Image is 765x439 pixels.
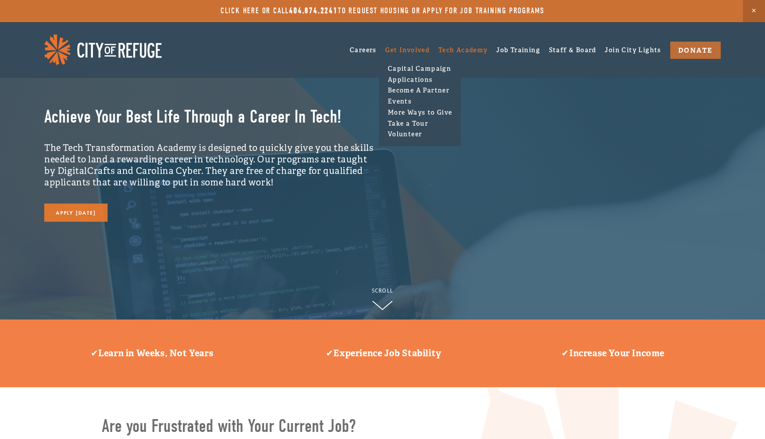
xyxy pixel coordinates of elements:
a: Volunteer [385,129,455,140]
a: Join City Lights [605,43,661,57]
a: Staff & Board [549,43,596,57]
h3: ✔ [44,347,260,359]
a: Job Training [496,43,540,57]
a: Apply [DATE] [44,204,108,222]
a: Capital Campaign [385,63,455,74]
a: Become A Partner [385,85,455,96]
strong: Increase Your Income [569,347,665,359]
a: Careers [350,43,377,57]
a: Events [385,96,455,107]
a: Get Involved [385,46,429,54]
h2: Are you Frustrated with Your Current Job? [102,415,375,437]
a: Take a Tour [385,118,455,129]
a: Tech Academy [438,43,488,57]
a: DONATE [670,42,721,59]
div: Scroll [372,288,393,293]
h3: The Tech Transformation Academy is designed to quickly give you the skills needed to land a rewar... [44,142,375,189]
strong: Experience [333,347,382,359]
span: Achieve Your Best Life Through a Career In Tech! [44,106,341,127]
a: More Ways to Give [385,107,455,118]
h3: ✔ [275,347,491,359]
strong: Learn in Weeks, Not Years [98,347,213,359]
strong: Job Stability [384,347,441,359]
a: Applications [385,74,455,85]
h3: ✔ [505,347,721,359]
img: City of Refuge [44,35,162,65]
